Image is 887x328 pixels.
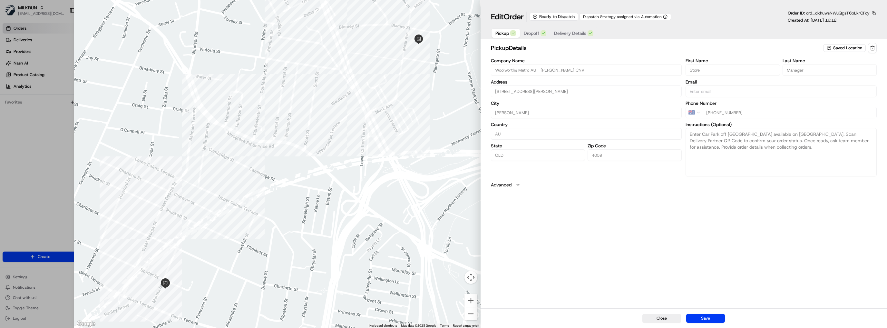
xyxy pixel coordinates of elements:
label: Address [491,80,682,84]
input: Enter email [686,85,877,97]
button: Dispatch Strategy assigned via Automation [580,13,671,20]
label: Advanced [491,182,512,188]
button: Map camera controls [464,271,477,284]
label: City [491,101,682,105]
a: Open this area in Google Maps (opens a new window) [75,320,97,328]
span: [DATE] 16:12 [811,17,836,23]
button: Save [686,314,725,323]
input: 57 Musk Ave, Kelvin Grove, QLD 4059, AU [491,85,682,97]
label: Email [686,80,877,84]
label: Company Name [491,58,682,63]
textarea: Enter Car Park off [GEOGRAPHIC_DATA] available on [GEOGRAPHIC_DATA]. Scan Delivery Partner QR Cod... [686,128,877,176]
span: Dropoff [524,30,539,36]
input: Enter last name [783,64,877,76]
button: Saved Location [823,44,867,53]
input: Enter phone number [702,107,877,118]
div: Ready to Dispatch [529,13,578,21]
span: Map data ©2025 Google [401,324,436,327]
input: Enter company name [491,64,682,76]
input: Enter city [491,107,682,118]
a: Report a map error [453,324,479,327]
button: Zoom out [464,307,477,320]
h1: Edit [491,12,524,22]
h2: pickup Details [491,44,822,53]
button: Keyboard shortcuts [369,323,397,328]
input: Enter first name [686,64,780,76]
span: Delivery Details [554,30,586,36]
label: State [491,144,585,148]
span: Order [504,12,524,22]
input: Enter state [491,149,585,161]
p: Created At: [788,17,836,23]
label: First Name [686,58,780,63]
label: Instructions (Optional) [686,122,877,127]
label: Last Name [783,58,877,63]
input: Enter country [491,128,682,140]
img: Google [75,320,97,328]
span: Pickup [495,30,509,36]
label: Phone Number [686,101,877,105]
span: ord_dkhuwsNWuQgsT6bLkrCFoy [806,10,870,16]
button: Zoom in [464,294,477,307]
a: Terms (opens in new tab) [440,324,449,327]
label: Country [491,122,682,127]
button: Close [642,314,681,323]
input: Enter zip code [588,149,682,161]
p: Order ID: [788,10,870,16]
span: Dispatch Strategy assigned via Automation [583,14,662,19]
label: Zip Code [588,144,682,148]
span: Saved Location [833,45,862,51]
button: Advanced [491,182,877,188]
